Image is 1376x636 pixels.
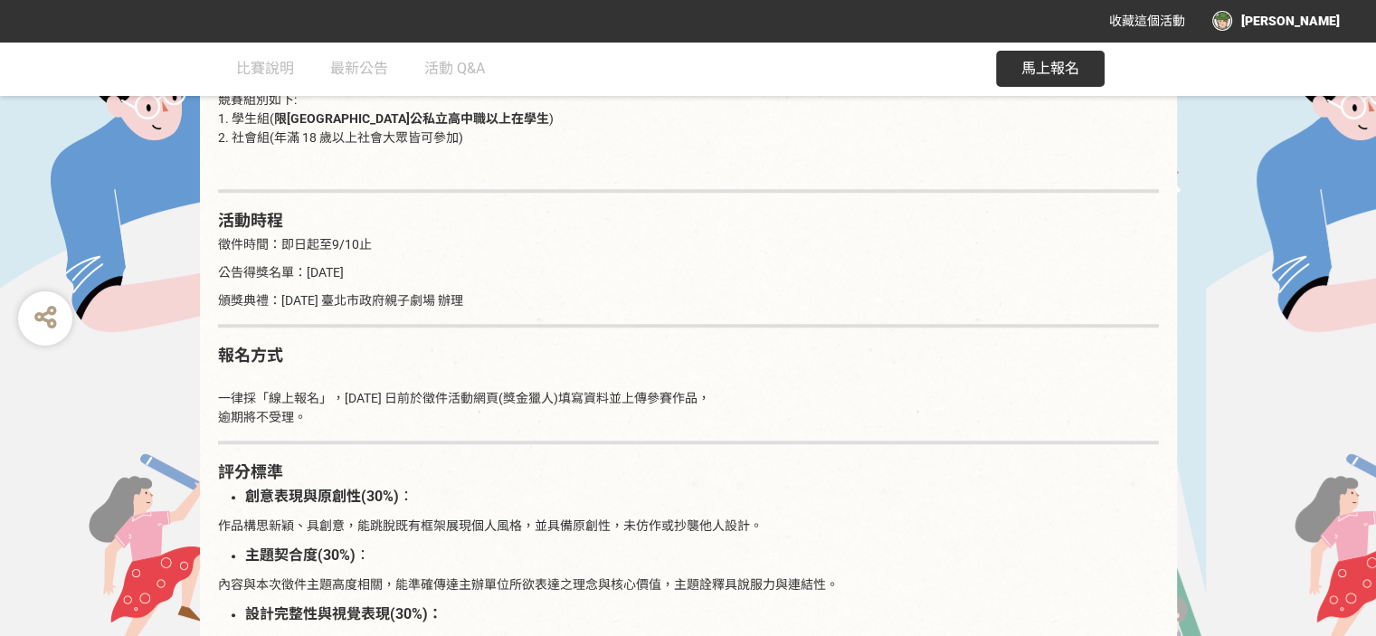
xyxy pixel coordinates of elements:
span: ： [245,488,413,505]
a: 比賽說明 [236,42,294,96]
a: 最新公告 [330,42,388,96]
strong: 主題契合度(30%) [245,546,356,564]
span: 比賽說明 [236,60,294,77]
p: 內容與本次徵件主題高度相關，能準確傳達主辦單位所欲表達之理念與核心價值，主題詮釋具說服力與連結性。 [218,575,1159,594]
span: 收藏這個活動 [1109,14,1185,28]
strong: 限[GEOGRAPHIC_DATA]公私立高中職以上在學生 [274,111,549,126]
strong: 報名方式 [218,346,283,365]
span: ： [245,546,370,564]
p: 公告得獎名單：[DATE] [218,263,1159,282]
button: 馬上報名 [996,51,1105,87]
p: 頒獎典禮：[DATE] 臺北市政府親子劇場 辦理 [218,291,1159,310]
a: 活動 Q&A [424,42,485,96]
p: 徵件時間：即日起至9/10止 [218,235,1159,254]
p: 一律採「線上報名」，[DATE] 日前於徵件活動網頁(獎金獵人)填寫資料並上傳參賽作品， 逾期將不受理。 [218,370,1159,427]
span: 活動 Q&A [424,60,485,77]
strong: 設計完整性與視覺表現(30%)： [245,605,442,622]
strong: 評分標準 [218,462,283,481]
strong: 活動時程 [218,211,283,230]
strong: 創意表現與原創性(30%) [245,488,399,505]
p: 作品構思新穎、具創意，能跳脫既有框架展現個人風格，並具備原創性，未仿作或抄襲他人設計。 [218,517,1159,536]
span: 最新公告 [330,60,388,77]
span: 馬上報名 [1021,60,1079,77]
p: 競賽組別如下: 1. 學生組( ) 2. 社會組(年滿 18 歲以上社會大眾皆可參加) [218,90,1159,147]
